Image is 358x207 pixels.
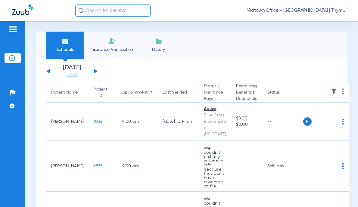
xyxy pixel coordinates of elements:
[93,164,103,168] span: 6835
[342,163,344,169] img: group-dot-blue.svg
[163,89,194,96] div: Last Verified
[54,65,90,78] li: [DATE]
[78,8,84,13] img: Search Icon
[331,88,337,94] img: filter.svg
[163,89,187,96] div: Last Verified
[51,89,84,96] div: Patient Name
[93,119,104,124] span: 10361
[122,89,153,96] div: Appointment
[263,103,303,141] td: --
[8,26,17,33] img: hamburger-icon
[204,146,226,188] p: We couldn’t pull any insurance info because they don’t have coverage on file.
[263,83,303,103] th: Status
[247,8,346,14] span: Midtown Office - [GEOGRAPHIC_DATA] | Thyme Dental Care
[303,117,312,126] span: P
[51,47,79,53] span: Schedule
[117,141,158,192] td: 9:00 AM
[62,38,69,45] img: Schedule
[158,103,199,141] td: [DATE] 10:14 AM
[204,106,226,112] div: Active
[122,89,148,96] div: Appointment
[51,89,78,96] div: Patient Name
[328,178,358,207] iframe: Chat Widget
[89,47,135,53] span: Insurance Verification
[263,141,303,192] td: Self-pay
[108,38,116,45] img: Manual Insurance Verification
[236,96,258,102] span: Deductible
[204,89,226,102] span: Insurance Payer
[158,141,199,192] td: --
[46,141,89,192] td: [PERSON_NAME]
[342,88,344,94] img: group-dot-blue.svg
[46,103,89,141] td: [PERSON_NAME]
[236,115,258,122] span: $8.00
[199,83,231,103] th: Status |
[204,112,226,137] div: Blue Cross Blue Shield of [US_STATE]
[342,119,344,125] img: group-dot-blue.svg
[93,86,107,99] div: Patient ID
[54,72,90,78] a: [DATE]
[231,83,263,103] th: Remaining Benefits |
[236,122,258,128] span: $0.00
[117,103,158,141] td: 9:00 AM
[75,5,151,17] input: Search for patients
[155,38,162,45] img: History
[144,47,173,53] span: History
[12,5,33,15] img: Zuub Logo
[93,86,113,99] div: Patient ID
[236,164,241,168] span: --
